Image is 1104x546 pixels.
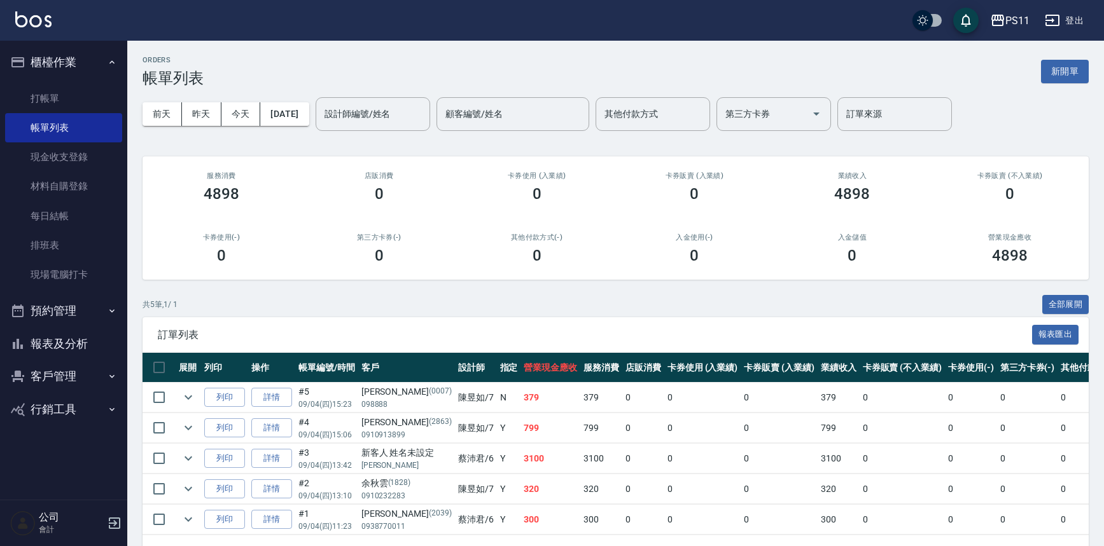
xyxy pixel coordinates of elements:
th: 帳單編號/時間 [295,353,358,383]
a: 詳情 [251,388,292,407]
td: 799 [818,413,860,443]
td: 0 [945,413,997,443]
td: 0 [664,444,741,474]
td: 0 [945,444,997,474]
button: 今天 [221,102,261,126]
th: 卡券販賣 (入業績) [741,353,818,383]
button: PS11 [985,8,1035,34]
h2: 卡券使用(-) [158,233,285,242]
button: [DATE] [260,102,309,126]
a: 新開單 [1041,65,1089,77]
button: 全部展開 [1042,295,1089,315]
a: 帳單列表 [5,113,122,142]
div: [PERSON_NAME] [361,416,452,429]
td: Y [497,505,521,535]
p: (1828) [388,477,411,490]
a: 報表匯出 [1032,328,1079,340]
td: 300 [580,505,622,535]
button: 昨天 [182,102,221,126]
a: 詳情 [251,479,292,499]
td: 0 [741,413,818,443]
p: 0938770011 [361,521,452,532]
p: (0007) [429,385,452,399]
h2: 入金儲值 [788,233,916,242]
h3: 0 [375,247,384,264]
p: [PERSON_NAME] [361,460,452,471]
button: expand row [179,449,198,468]
td: 0 [622,413,664,443]
td: 0 [664,383,741,413]
h2: 卡券販賣 (入業績) [631,172,758,180]
td: 0 [622,444,664,474]
td: #4 [295,413,358,443]
button: 列印 [204,510,245,529]
th: 操作 [248,353,295,383]
button: 前天 [143,102,182,126]
div: [PERSON_NAME] [361,507,452,521]
td: #5 [295,383,358,413]
p: 09/04 (四) 15:23 [298,399,355,410]
td: #2 [295,474,358,504]
td: 320 [818,474,860,504]
th: 營業現金應收 [521,353,580,383]
a: 詳情 [251,418,292,438]
td: 0 [741,383,818,413]
h3: 0 [848,247,856,264]
p: 09/04 (四) 11:23 [298,521,355,532]
td: 0 [664,505,741,535]
td: 0 [945,383,997,413]
td: 320 [521,474,580,504]
td: 3100 [521,444,580,474]
td: Y [497,444,521,474]
p: 0910232283 [361,490,452,502]
td: 0 [622,383,664,413]
h2: 營業現金應收 [946,233,1073,242]
button: 預約管理 [5,294,122,327]
th: 店販消費 [622,353,664,383]
a: 每日結帳 [5,201,122,231]
a: 詳情 [251,449,292,468]
th: 設計師 [455,353,497,383]
th: 服務消費 [580,353,622,383]
p: (2863) [429,416,452,429]
button: 列印 [204,449,245,468]
p: (2039) [429,507,452,521]
td: 蔡沛君 /6 [455,505,497,535]
a: 材料自購登錄 [5,172,122,201]
td: 0 [860,383,945,413]
td: 0 [860,505,945,535]
td: 0 [664,413,741,443]
th: 卡券販賣 (不入業績) [860,353,945,383]
td: 陳昱如 /7 [455,413,497,443]
h2: 入金使用(-) [631,233,758,242]
h3: 0 [690,247,699,264]
h2: 第三方卡券(-) [316,233,443,242]
button: 列印 [204,479,245,499]
td: 陳昱如 /7 [455,383,497,413]
th: 客戶 [358,353,455,383]
th: 指定 [497,353,521,383]
p: 共 5 筆, 1 / 1 [143,299,178,310]
h3: 4898 [834,185,870,203]
h3: 0 [690,185,699,203]
button: 報表匯出 [1032,325,1079,345]
td: #3 [295,444,358,474]
td: N [497,383,521,413]
td: 0 [945,505,997,535]
td: 0 [997,383,1058,413]
a: 打帳單 [5,84,122,113]
td: 0 [945,474,997,504]
p: 09/04 (四) 13:42 [298,460,355,471]
td: 0 [622,505,664,535]
td: #1 [295,505,358,535]
td: 379 [521,383,580,413]
th: 卡券使用(-) [945,353,997,383]
h3: 0 [1005,185,1014,203]
th: 列印 [201,353,248,383]
h3: 0 [533,247,542,264]
img: Logo [15,11,52,27]
h3: 帳單列表 [143,69,204,87]
p: 09/04 (四) 15:06 [298,429,355,440]
button: 列印 [204,388,245,407]
p: 會計 [39,524,104,535]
